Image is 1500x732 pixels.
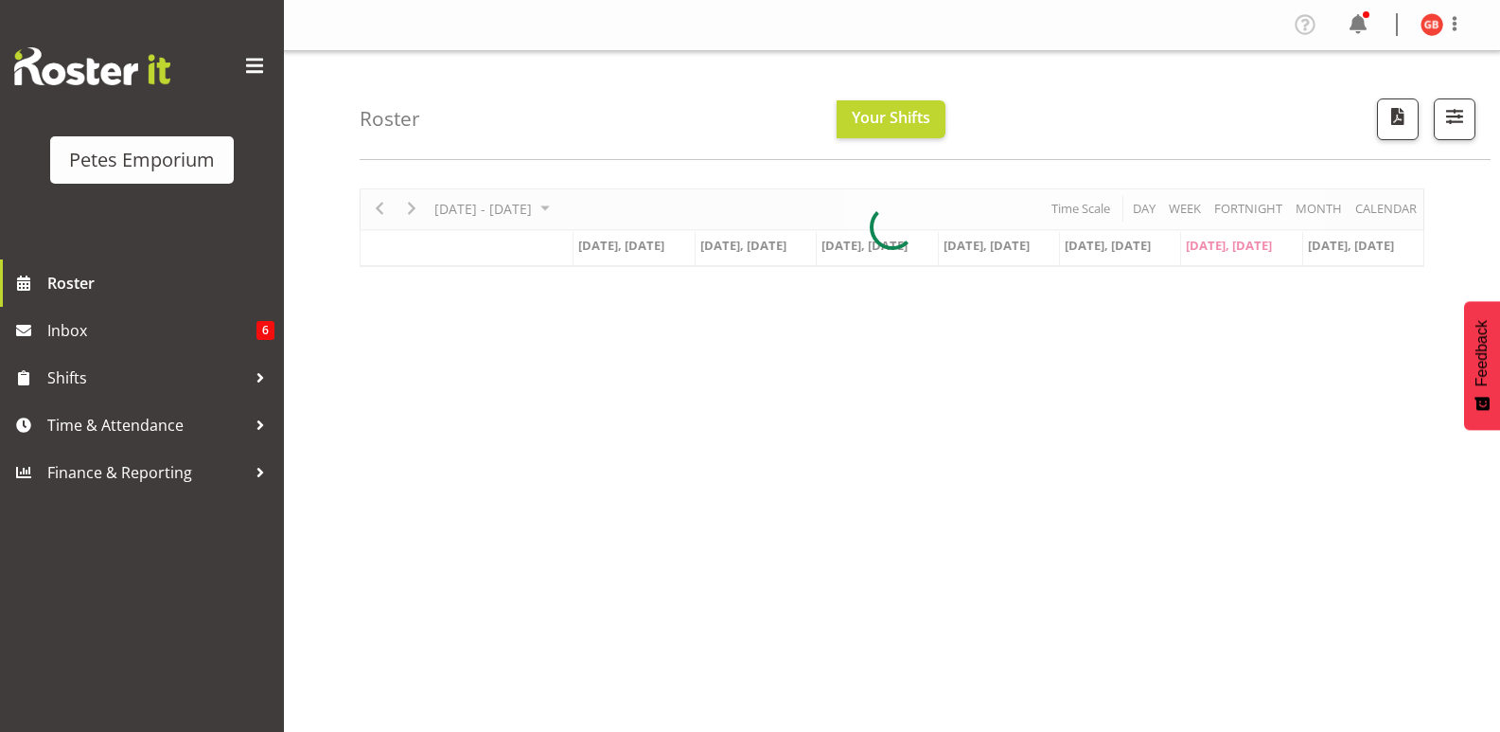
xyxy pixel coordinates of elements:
[47,269,274,297] span: Roster
[69,146,215,174] div: Petes Emporium
[1421,13,1443,36] img: gillian-byford11184.jpg
[837,100,945,138] button: Your Shifts
[1464,301,1500,430] button: Feedback - Show survey
[1434,98,1475,140] button: Filter Shifts
[47,411,246,439] span: Time & Attendance
[1474,320,1491,386] span: Feedback
[360,108,420,130] h4: Roster
[47,316,256,345] span: Inbox
[1377,98,1419,140] button: Download a PDF of the roster according to the set date range.
[256,321,274,340] span: 6
[47,364,246,392] span: Shifts
[852,107,930,128] span: Your Shifts
[47,458,246,487] span: Finance & Reporting
[14,47,170,85] img: Rosterit website logo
